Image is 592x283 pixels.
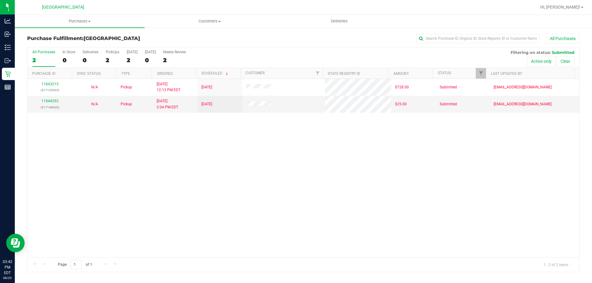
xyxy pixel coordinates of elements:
[157,98,178,110] span: [DATE] 2:04 PM EDT
[127,57,138,64] div: 2
[527,56,556,67] button: Active only
[274,15,404,28] a: Deliveries
[91,101,98,107] button: N/A
[201,101,212,107] span: [DATE]
[539,260,573,269] span: 1 - 2 of 2 items
[3,259,12,276] p: 03:42 PM EDT
[42,5,84,10] span: [GEOGRAPHIC_DATA]
[5,18,11,24] inline-svg: Analytics
[163,50,186,54] div: Needs Review
[511,50,551,55] span: Filtering on status:
[121,71,130,76] a: Type
[145,50,156,54] div: [DATE]
[440,84,457,90] span: Submitted
[157,71,173,76] a: Ordered
[6,234,25,252] iframe: Resource center
[5,44,11,51] inline-svg: Inventory
[77,71,101,76] a: Sync Status
[15,18,145,24] span: Purchases
[5,71,11,77] inline-svg: Retail
[83,50,98,54] div: Deliveries
[395,84,409,90] span: $728.00
[163,57,186,64] div: 2
[440,101,457,107] span: Submitted
[395,101,407,107] span: $25.00
[3,276,12,280] p: 08/25
[41,99,59,103] a: 11844292
[393,71,409,76] a: Amount
[157,81,180,93] span: [DATE] 12:13 PM EDT
[494,101,552,107] span: [EMAIL_ADDRESS][DOMAIN_NAME]
[5,31,11,37] inline-svg: Inbound
[491,71,522,76] a: Last Updated By
[63,50,75,54] div: In Store
[476,68,486,79] a: Filter
[84,35,140,41] span: [GEOGRAPHIC_DATA]
[5,84,11,90] inline-svg: Reports
[31,104,68,110] p: (317148630)
[127,50,138,54] div: [DATE]
[245,71,265,75] a: Customer
[91,102,98,106] span: Not Applicable
[53,260,97,269] span: Page of 1
[328,71,360,76] a: State Registry ID
[31,87,68,93] p: (317120003)
[145,18,274,24] span: Customers
[438,71,451,75] a: Status
[106,50,119,54] div: PickUps
[91,84,98,90] button: N/A
[552,50,574,55] span: Submitted
[201,84,212,90] span: [DATE]
[121,101,132,107] span: Pickup
[41,82,59,86] a: 11843215
[546,33,580,44] button: All Purchases
[121,84,132,90] span: Pickup
[540,5,580,10] span: Hi, [PERSON_NAME]!
[63,57,75,64] div: 0
[32,50,55,54] div: All Purchases
[5,58,11,64] inline-svg: Outbound
[106,57,119,64] div: 2
[323,18,356,24] span: Deliveries
[32,71,55,76] a: Purchase ID
[494,84,552,90] span: [EMAIL_ADDRESS][DOMAIN_NAME]
[32,57,55,64] div: 2
[71,260,82,269] input: 1
[145,57,156,64] div: 0
[557,56,574,67] button: Clear
[83,57,98,64] div: 0
[312,68,323,79] a: Filter
[145,15,274,28] a: Customers
[15,15,145,28] a: Purchases
[201,71,229,75] a: Scheduled
[91,85,98,89] span: Not Applicable
[27,36,211,41] h3: Purchase Fulfillment:
[416,34,540,43] input: Search Purchase ID, Original ID, State Registry ID or Customer Name...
